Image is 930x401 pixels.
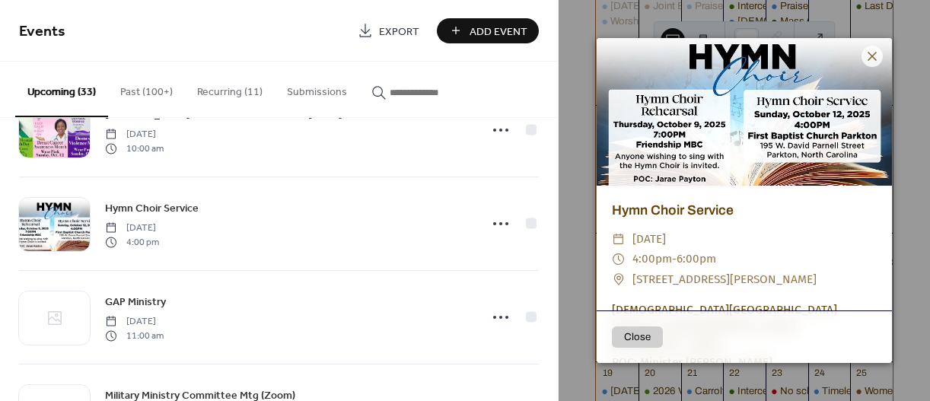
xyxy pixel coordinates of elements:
span: [STREET_ADDRESS][PERSON_NAME] [632,269,817,289]
span: 4:00 pm [105,235,159,249]
span: 10:00 am [105,142,164,155]
div: ​ [612,269,626,289]
button: Add Event [437,18,539,43]
div: ​ [612,249,626,269]
span: [DATE] [105,315,164,329]
div: [DEMOGRAPHIC_DATA][GEOGRAPHIC_DATA] [STREET_ADDRESS][PERSON_NAME] [GEOGRAPHIC_DATA] POC: Minister... [597,301,892,371]
span: [DATE] [632,229,666,249]
span: Export [379,24,419,40]
button: Recurring (11) [185,62,275,116]
button: Close [612,326,663,348]
span: Add Event [470,24,527,40]
span: 4:00pm [632,252,672,266]
div: ​ [612,229,626,249]
button: Submissions [275,62,359,116]
a: GAP Ministry [105,293,166,310]
span: [DATE] [105,221,159,235]
a: Export [346,18,431,43]
span: Hymn Choir Service [105,201,199,217]
span: 6:00pm [677,252,716,266]
span: GAP Ministry [105,294,166,310]
span: Events [19,17,65,46]
div: Hymn Choir Service [597,201,892,221]
a: Hymn Choir Service [105,199,199,217]
span: 11:00 am [105,329,164,342]
button: Past (100+) [108,62,185,116]
span: - [672,252,677,266]
button: Upcoming (33) [15,62,108,117]
span: [DATE] [105,128,164,142]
